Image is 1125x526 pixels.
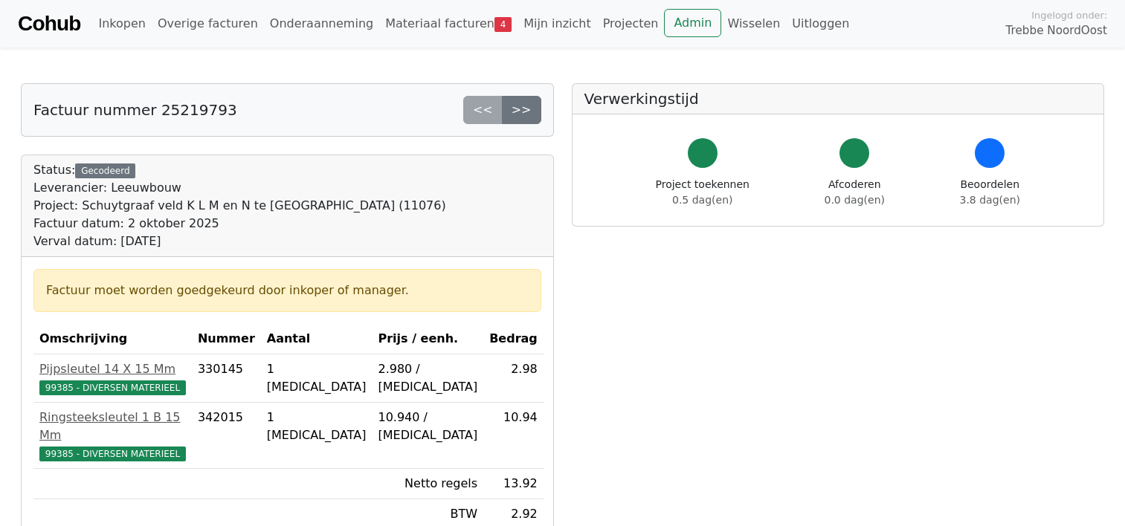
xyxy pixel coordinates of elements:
[39,447,186,461] span: 99385 - DIVERSEN MATERIEEL
[192,403,261,469] td: 342015
[18,6,80,42] a: Cohub
[494,17,512,32] span: 4
[518,9,597,39] a: Mijn inzicht
[1031,8,1107,22] span: Ingelogd onder:
[39,409,186,462] a: Ringsteeksleutel 1 B 15 Mm99385 - DIVERSEN MATERIEEL
[483,354,544,403] td: 2.98
[192,354,261,403] td: 330145
[33,197,446,215] div: Project: Schuytgraaf veld K L M en N te [GEOGRAPHIC_DATA] (11076)
[502,96,541,124] a: >>
[264,9,379,39] a: Onderaanneming
[39,380,186,395] span: 99385 - DIVERSEN MATERIEEL
[39,360,186,396] a: Pijpsleutel 14 X 15 Mm99385 - DIVERSEN MATERIEEL
[825,177,885,208] div: Afcoderen
[483,403,544,469] td: 10.94
[267,409,367,444] div: 1 [MEDICAL_DATA]
[483,469,544,499] td: 13.92
[261,324,373,354] th: Aantal
[33,179,446,197] div: Leverancier: Leeuwbouw
[33,101,237,119] h5: Factuur nummer 25219793
[483,324,544,354] th: Bedrag
[372,469,483,499] td: Netto regels
[33,233,446,250] div: Verval datum: [DATE]
[672,194,732,206] span: 0.5 dag(en)
[267,360,367,396] div: 1 [MEDICAL_DATA]
[152,9,264,39] a: Overige facturen
[379,9,518,39] a: Materiaal facturen4
[378,409,477,444] div: 10.940 / [MEDICAL_DATA]
[92,9,151,39] a: Inkopen
[46,282,529,299] div: Factuur moet worden goedgekeurd door inkoper of manager.
[192,324,261,354] th: Nummer
[33,161,446,250] div: Status:
[33,324,192,354] th: Omschrijving
[664,9,721,37] a: Admin
[1006,22,1107,39] span: Trebbe NoordOost
[584,90,1092,108] h5: Verwerkingstijd
[39,409,186,444] div: Ringsteeksleutel 1 B 15 Mm
[656,177,750,208] div: Project toekennen
[960,194,1020,206] span: 3.8 dag(en)
[372,324,483,354] th: Prijs / eenh.
[75,163,135,178] div: Gecodeerd
[33,215,446,233] div: Factuur datum: 2 oktober 2025
[786,9,855,39] a: Uitloggen
[825,194,885,206] span: 0.0 dag(en)
[378,360,477,396] div: 2.980 / [MEDICAL_DATA]
[721,9,786,39] a: Wisselen
[960,177,1020,208] div: Beoordelen
[597,9,665,39] a: Projecten
[39,360,186,378] div: Pijpsleutel 14 X 15 Mm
